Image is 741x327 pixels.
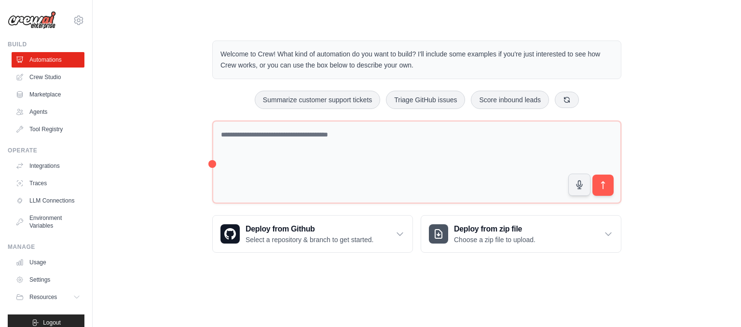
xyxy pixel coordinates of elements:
h3: Deploy from zip file [454,223,535,235]
a: Marketplace [12,87,84,102]
a: Crew Studio [12,69,84,85]
h3: Deploy from Github [246,223,373,235]
p: Choose a zip file to upload. [454,235,535,245]
a: Traces [12,176,84,191]
a: Automations [12,52,84,68]
a: Usage [12,255,84,270]
a: LLM Connections [12,193,84,208]
button: Resources [12,289,84,305]
img: Logo [8,11,56,29]
div: Manage [8,243,84,251]
a: Agents [12,104,84,120]
div: Build [8,41,84,48]
p: Welcome to Crew! What kind of automation do you want to build? I'll include some examples if you'... [220,49,613,71]
p: Select a repository & branch to get started. [246,235,373,245]
span: Resources [29,293,57,301]
button: Score inbound leads [471,91,549,109]
button: Summarize customer support tickets [255,91,380,109]
a: Settings [12,272,84,287]
a: Tool Registry [12,122,84,137]
div: Operate [8,147,84,154]
a: Environment Variables [12,210,84,233]
span: Logout [43,319,61,327]
a: Integrations [12,158,84,174]
button: Triage GitHub issues [386,91,465,109]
